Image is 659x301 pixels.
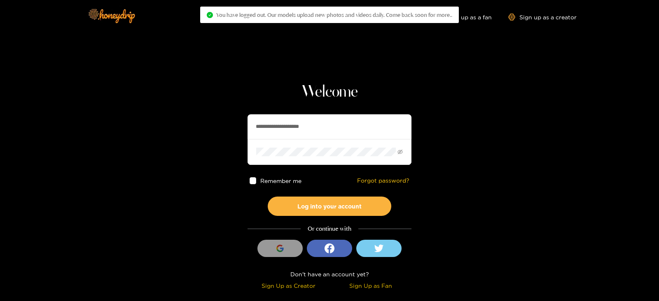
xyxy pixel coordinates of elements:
div: Sign Up as Fan [332,281,409,290]
span: eye-invisible [397,149,403,155]
span: Remember me [261,178,302,184]
span: check-circle [207,12,213,18]
div: Sign Up as Creator [250,281,327,290]
button: Log into your account [268,197,391,216]
div: Or continue with [248,224,411,234]
a: Sign up as a fan [435,14,492,21]
h1: Welcome [248,82,411,102]
span: You have logged out. Our models upload new photos and videos daily. Come back soon for more.. [216,12,452,18]
div: Don't have an account yet? [248,269,411,279]
a: Sign up as a creator [508,14,577,21]
a: Forgot password? [357,177,409,184]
